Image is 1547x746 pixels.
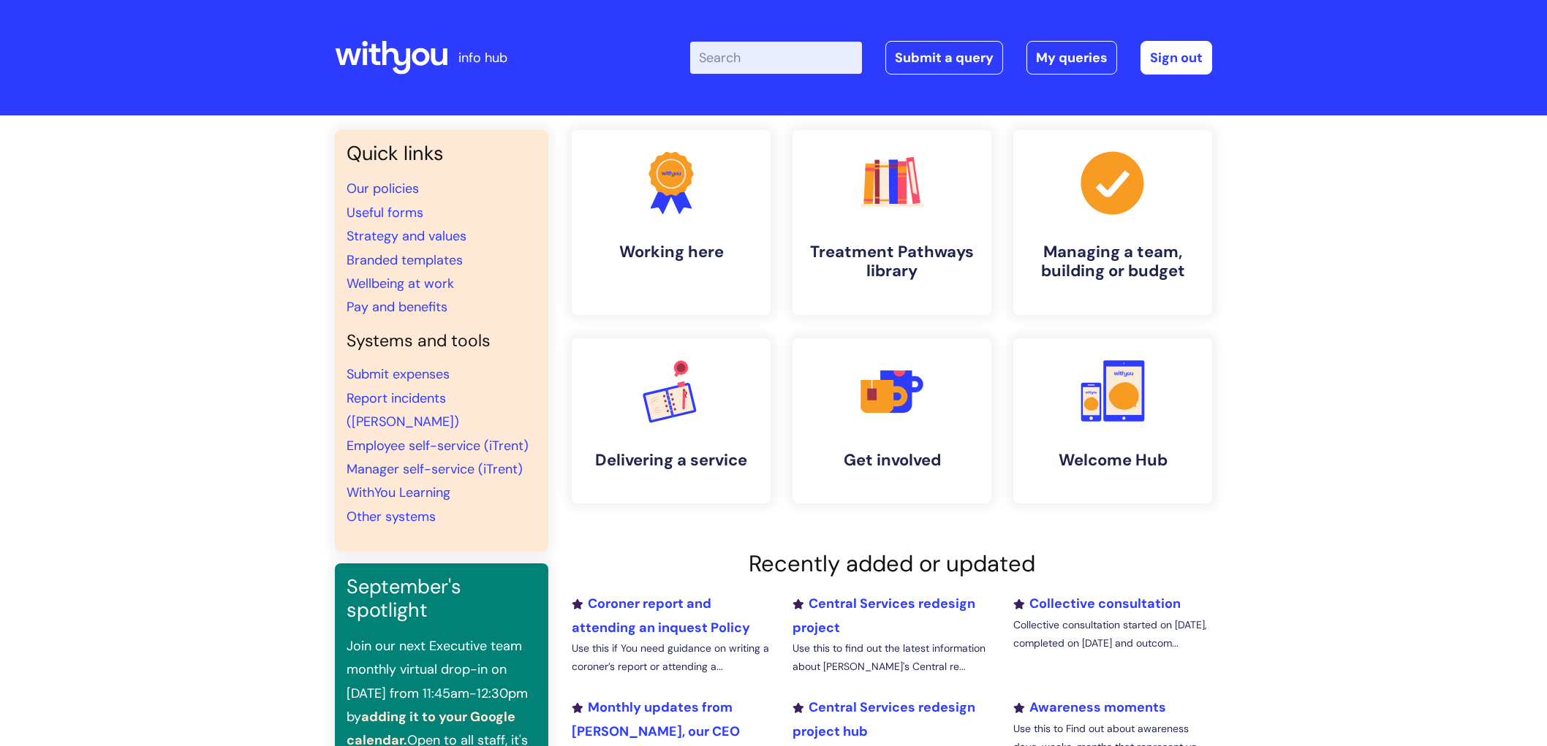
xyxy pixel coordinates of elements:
h3: September's spotlight [347,575,537,623]
h4: Working here [583,243,759,262]
a: Wellbeing at work [347,275,454,292]
a: Delivering a service [572,338,771,503]
a: Submit a query [885,41,1003,75]
a: My queries [1026,41,1117,75]
h4: Welcome Hub [1025,451,1200,470]
a: Managing a team, building or budget [1013,130,1212,315]
a: Sign out [1141,41,1212,75]
div: | - [690,41,1212,75]
a: Monthly updates from [PERSON_NAME], our CEO [572,699,740,739]
h4: Managing a team, building or budget [1025,243,1200,281]
a: Manager self-service (iTrent) [347,460,523,478]
a: Branded templates [347,251,463,269]
a: Welcome Hub [1013,338,1212,503]
a: Coroner report and attending an inquest Policy [572,595,750,636]
h3: Quick links [347,142,537,165]
a: Working here [572,130,771,315]
h4: Delivering a service [583,451,759,470]
input: Search [690,42,862,74]
h2: Recently added or updated [572,550,1212,577]
a: Central Services redesign project hub [793,699,975,739]
a: Submit expenses [347,365,450,383]
a: Useful forms [347,204,423,221]
a: Strategy and values [347,227,466,245]
a: Get involved [793,338,991,503]
p: Use this to find out the latest information about [PERSON_NAME]'s Central re... [793,639,991,676]
h4: Get involved [804,451,980,470]
a: WithYou Learning [347,484,450,501]
p: info hub [458,46,507,69]
h4: Treatment Pathways library [804,243,980,281]
p: Collective consultation started on [DATE], completed on [DATE] and outcom... [1013,616,1212,652]
a: Other systems [347,508,436,525]
a: Report incidents ([PERSON_NAME]) [347,389,459,430]
a: Treatment Pathways library [793,130,991,315]
a: Pay and benefits [347,298,447,316]
a: Awareness moments [1013,699,1166,716]
h4: Systems and tools [347,331,537,351]
a: Collective consultation [1013,595,1181,612]
a: Our policies [347,180,419,197]
p: Use this if You need guidance on writing a coroner’s report or attending a... [572,639,771,676]
a: Employee self-service (iTrent) [347,437,529,454]
a: Central Services redesign project [793,595,975,636]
